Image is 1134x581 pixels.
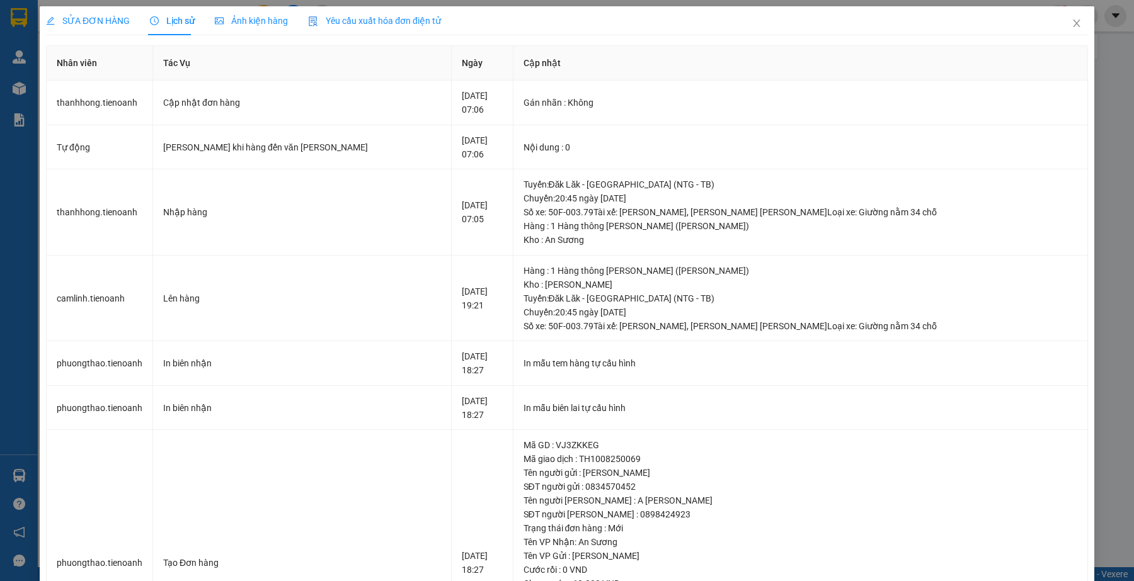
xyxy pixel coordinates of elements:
[163,291,441,305] div: Lên hàng
[153,46,452,81] th: Tác Vụ
[47,256,153,342] td: camlinh.tienoanh
[308,16,318,26] img: icon
[524,233,1077,247] div: Kho : An Sương
[524,264,1077,278] div: Hàng : 1 Hàng thông [PERSON_NAME] ([PERSON_NAME])
[47,386,153,431] td: phuongthao.tienoanh
[524,438,1077,452] div: Mã GD : VJ3ZKKEG
[524,521,1077,535] div: Trạng thái đơn hàng : Mới
[462,89,503,116] div: [DATE] 07:06
[163,205,441,219] div: Nhập hàng
[524,178,1077,219] div: Tuyến : Đăk Lăk - [GEOGRAPHIC_DATA] (NTG - TB) Chuyến: 20:45 ngày [DATE] Số xe: 50F-003.79 Tài xế...
[524,278,1077,291] div: Kho : [PERSON_NAME]
[524,452,1077,466] div: Mã giao dịch : TH1008250069
[1072,18,1082,28] span: close
[163,401,441,415] div: In biên nhận
[524,140,1077,154] div: Nội dung : 0
[47,169,153,256] td: thanhhong.tienoanh
[452,46,513,81] th: Ngày
[524,535,1077,549] div: Tên VP Nhận: An Sương
[163,140,441,154] div: [PERSON_NAME] khi hàng đến văn [PERSON_NAME]
[46,16,130,26] span: SỬA ĐƠN HÀNG
[462,349,503,377] div: [DATE] 18:27
[513,46,1088,81] th: Cập nhật
[163,356,441,370] div: In biên nhận
[47,46,153,81] th: Nhân viên
[163,96,441,110] div: Cập nhật đơn hàng
[524,466,1077,480] div: Tên người gửi : [PERSON_NAME]
[462,394,503,422] div: [DATE] 18:27
[46,16,55,25] span: edit
[462,133,503,161] div: [DATE] 07:06
[215,16,288,26] span: Ảnh kiện hàng
[524,563,1077,577] div: Cước rồi : 0 VND
[163,556,441,570] div: Tạo Đơn hàng
[462,285,503,312] div: [DATE] 19:21
[1059,6,1094,42] button: Close
[47,125,153,170] td: Tự động
[524,291,1077,333] div: Tuyến : Đăk Lăk - [GEOGRAPHIC_DATA] (NTG - TB) Chuyến: 20:45 ngày [DATE] Số xe: 50F-003.79 Tài xế...
[524,96,1077,110] div: Gán nhãn : Không
[462,198,503,226] div: [DATE] 07:05
[47,341,153,386] td: phuongthao.tienoanh
[524,356,1077,370] div: In mẫu tem hàng tự cấu hình
[47,81,153,125] td: thanhhong.tienoanh
[524,494,1077,507] div: Tên người [PERSON_NAME] : A [PERSON_NAME]
[524,549,1077,563] div: Tên VP Gửi : [PERSON_NAME]
[524,507,1077,521] div: SĐT người [PERSON_NAME] : 0898424923
[215,16,224,25] span: picture
[524,401,1077,415] div: In mẫu biên lai tự cấu hình
[524,219,1077,233] div: Hàng : 1 Hàng thông [PERSON_NAME] ([PERSON_NAME])
[524,480,1077,494] div: SĐT người gửi : 0834570452
[308,16,441,26] span: Yêu cầu xuất hóa đơn điện tử
[150,16,159,25] span: clock-circle
[462,549,503,577] div: [DATE] 18:27
[150,16,195,26] span: Lịch sử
